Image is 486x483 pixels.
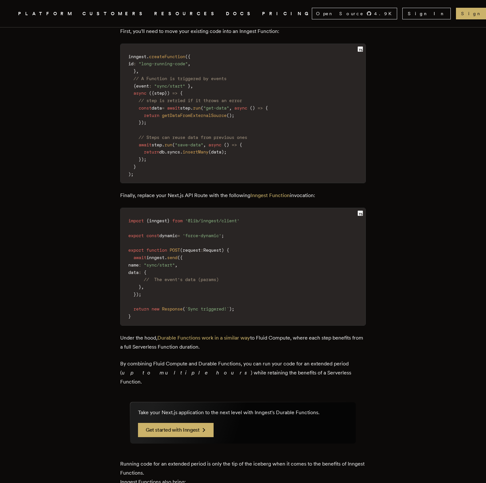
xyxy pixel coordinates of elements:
[175,262,177,268] span: ,
[139,120,141,125] span: }
[133,61,136,66] span: :
[139,61,188,66] span: "long-running-code"
[180,90,183,96] span: {
[232,142,237,147] span: =>
[149,218,167,223] span: inngest
[133,292,136,297] span: }
[146,54,149,59] span: .
[154,10,218,18] button: RESOURCES
[128,233,144,238] span: export
[183,247,201,253] span: request
[120,359,366,386] p: By combining Fluid Compute and Durable Functions, you can run your code for an extended period ( ...
[177,233,180,238] span: =
[139,135,247,140] span: // Steps can reuse data from previous ones
[177,255,180,260] span: (
[232,306,234,311] span: ;
[183,306,185,311] span: (
[224,142,227,147] span: (
[162,105,164,110] span: =
[185,306,188,311] span: `
[18,10,75,18] span: PLATFORM
[154,90,164,96] span: step
[144,113,159,118] span: return
[128,314,131,319] span: }
[190,83,193,89] span: ,
[144,262,175,268] span: "sync/start"
[128,270,139,275] span: data
[250,105,252,110] span: (
[167,90,170,96] span: )
[227,306,229,311] span: `
[128,247,144,253] span: export
[159,149,164,154] span: db
[139,105,152,110] span: const
[128,218,144,223] span: import
[136,68,139,74] span: ,
[180,247,183,253] span: (
[144,270,146,275] span: {
[262,10,312,18] a: PRICING
[203,247,221,253] span: Request
[139,157,141,162] span: }
[144,157,146,162] span: ;
[82,10,146,18] a: CUSTOMERS
[172,218,183,223] span: from
[250,192,290,198] a: Inngest Function
[149,83,152,89] span: :
[149,90,152,96] span: (
[167,218,170,223] span: }
[221,233,224,238] span: ;
[221,149,224,154] span: )
[188,83,190,89] span: }
[167,105,180,110] span: await
[141,120,144,125] span: )
[172,142,175,147] span: (
[133,164,136,169] span: }
[144,277,219,282] span: // The event's data (params)
[133,255,146,260] span: await
[208,149,211,154] span: (
[139,98,242,103] span: // step is retried if it throws an error
[159,233,177,238] span: dynamic
[229,105,232,110] span: ,
[152,306,159,311] span: new
[211,149,221,154] span: data
[136,292,139,297] span: )
[188,54,190,59] span: {
[144,120,146,125] span: ;
[180,105,190,110] span: step
[185,54,188,59] span: (
[229,113,232,118] span: )
[128,54,146,59] span: inngest
[128,172,131,177] span: )
[133,76,227,81] span: // A Function is triggered by events
[157,335,250,341] a: Durable Functions work in a similar way
[146,247,167,253] span: function
[120,191,366,200] p: Finally, replace your Next.js API Route with the following invocation:
[139,284,141,289] span: }
[162,142,164,147] span: .
[164,90,167,96] span: }
[128,61,133,66] span: id
[224,149,227,154] span: ;
[180,255,183,260] span: {
[175,142,203,147] span: "save-data"
[164,255,167,260] span: .
[152,90,154,96] span: {
[193,105,201,110] span: run
[188,306,227,311] span: Sync triggered!
[201,105,203,110] span: (
[122,370,251,376] em: up to multiple hours
[188,61,190,66] span: ,
[252,105,255,110] span: )
[167,255,177,260] span: send
[139,262,141,268] span: :
[146,218,149,223] span: {
[226,10,254,18] a: DOCS
[162,113,227,118] span: getDataFromExternalSource
[203,142,206,147] span: ,
[183,149,208,154] span: insertMany
[227,113,229,118] span: (
[138,409,320,416] p: Take your Next.js application to the next level with Inngest's Durable Functions.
